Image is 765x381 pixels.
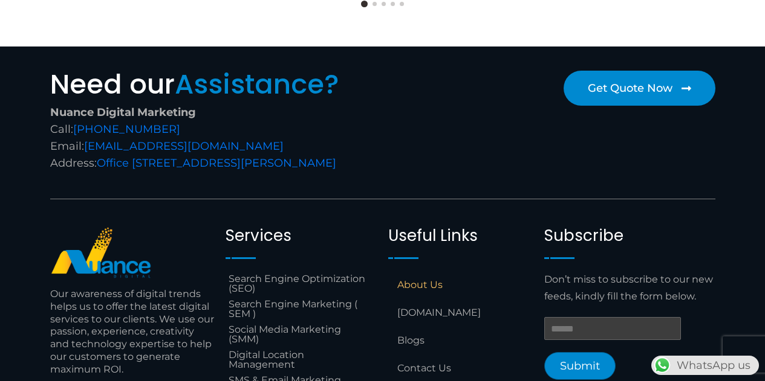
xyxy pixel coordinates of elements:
h2: Services [226,226,376,245]
a: [PHONE_NUMBER] [73,123,180,136]
h2: Useful Links [388,226,532,245]
strong: Nuance Digital Marketing [50,106,196,119]
a: Social Media Marketing (SMM) [226,322,376,347]
a: Digital Location Management [226,347,376,373]
a: Search Engine Optimization (SEO) [226,271,376,296]
a: About Us [388,271,532,299]
button: Submit [544,352,616,380]
a: Office [STREET_ADDRESS][PERSON_NAME] [97,156,336,170]
a: [DOMAIN_NAME] [388,299,532,327]
a: Get Quote Now [564,71,715,106]
h2: Subscribe [544,226,715,245]
h2: Need our [50,71,377,98]
a: Blogs [388,327,532,354]
a: WhatsAppWhatsApp us [651,359,759,372]
a: [EMAIL_ADDRESS][DOMAIN_NAME] [84,139,284,153]
div: WhatsApp us [651,356,759,375]
p: Our awareness of digital trends helps us to offer the latest digital services to our clients. We ... [50,288,214,376]
a: Search Engine Marketing ( SEM ) [226,296,376,322]
span: Assistance? [175,65,339,103]
span: Get Quote Now [588,83,672,94]
div: Call: Email: Address: [50,104,377,171]
img: WhatsApp [653,356,672,375]
p: Don’t miss to subscribe to our new feeds, kindly fill the form below. [544,271,715,305]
